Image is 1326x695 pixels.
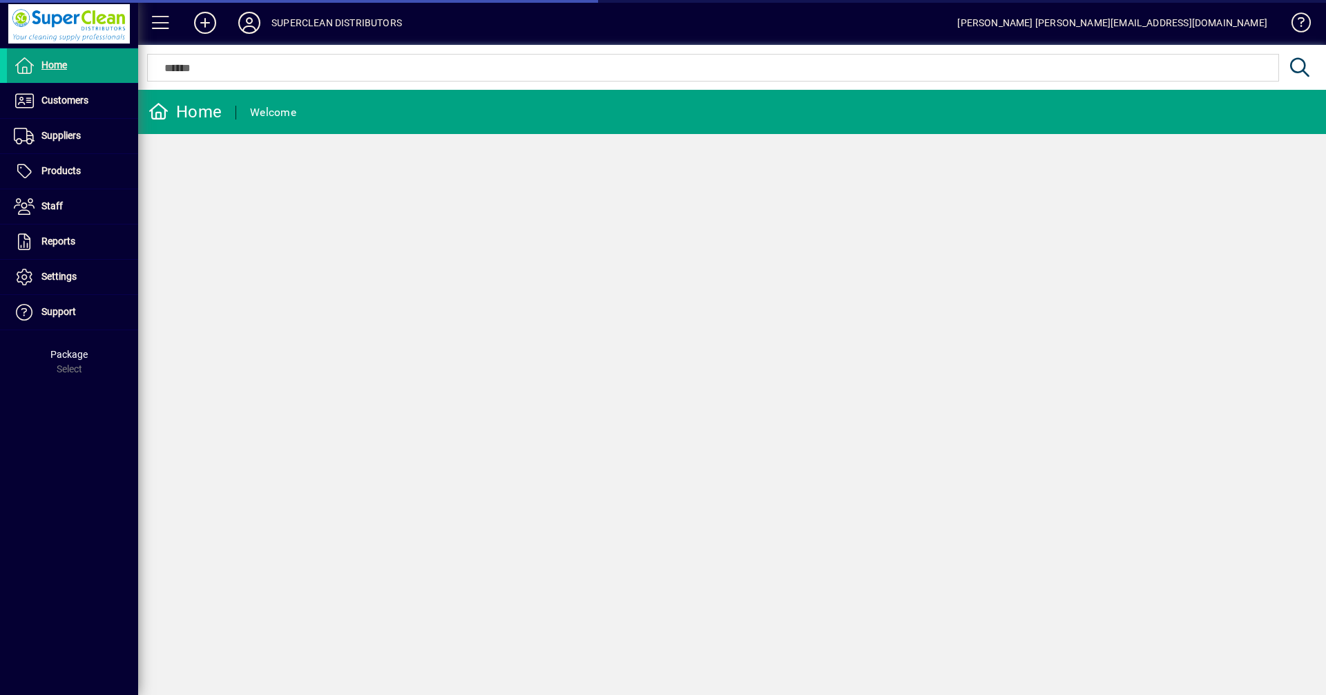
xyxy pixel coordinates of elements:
div: Home [148,101,222,123]
a: Customers [7,84,138,118]
a: Settings [7,260,138,294]
button: Profile [227,10,271,35]
a: Knowledge Base [1281,3,1309,48]
span: Support [41,306,76,317]
div: SUPERCLEAN DISTRIBUTORS [271,12,402,34]
a: Support [7,295,138,330]
a: Suppliers [7,119,138,153]
span: Customers [41,95,88,106]
span: Settings [41,271,77,282]
span: Suppliers [41,130,81,141]
span: Reports [41,236,75,247]
span: Package [50,349,88,360]
a: Reports [7,225,138,259]
span: Home [41,59,67,70]
div: [PERSON_NAME] [PERSON_NAME][EMAIL_ADDRESS][DOMAIN_NAME] [957,12,1267,34]
div: Welcome [250,102,296,124]
span: Staff [41,200,63,211]
span: Products [41,165,81,176]
button: Add [183,10,227,35]
a: Staff [7,189,138,224]
a: Products [7,154,138,189]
